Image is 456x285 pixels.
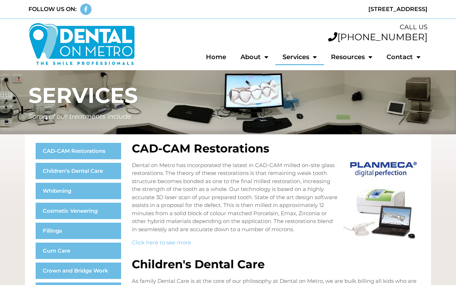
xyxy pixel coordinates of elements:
[36,223,121,239] a: Fillings
[36,243,121,259] a: Gum Care
[132,259,420,270] h2: Children's Dental Care
[132,239,191,246] a: Click here to see more
[328,31,427,43] a: [PHONE_NUMBER]
[36,143,121,159] a: CAD-CAM Restorations
[132,143,420,154] h2: CAD-CAM Restorations
[232,5,427,14] div: [STREET_ADDRESS]
[275,49,324,65] a: Services
[132,161,420,234] p: Dental on Metro has incorporated the latest in CAD-CAM milled on-site glass restorations. The the...
[36,203,121,219] a: Cosmetic Veneering
[28,5,77,14] div: FOLLOW US ON:
[36,263,121,279] a: Crown and Bridge Work
[324,49,379,65] a: Resources
[36,163,121,179] a: Children’s Dental Care
[28,113,427,120] h5: Some of our treatments include. . .
[28,85,427,106] h1: SERVICES
[379,49,427,65] a: Contact
[36,183,121,199] a: Whitening
[142,49,427,65] nav: Menu
[233,49,275,65] a: About
[199,49,233,65] a: Home
[142,22,427,32] div: CALL US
